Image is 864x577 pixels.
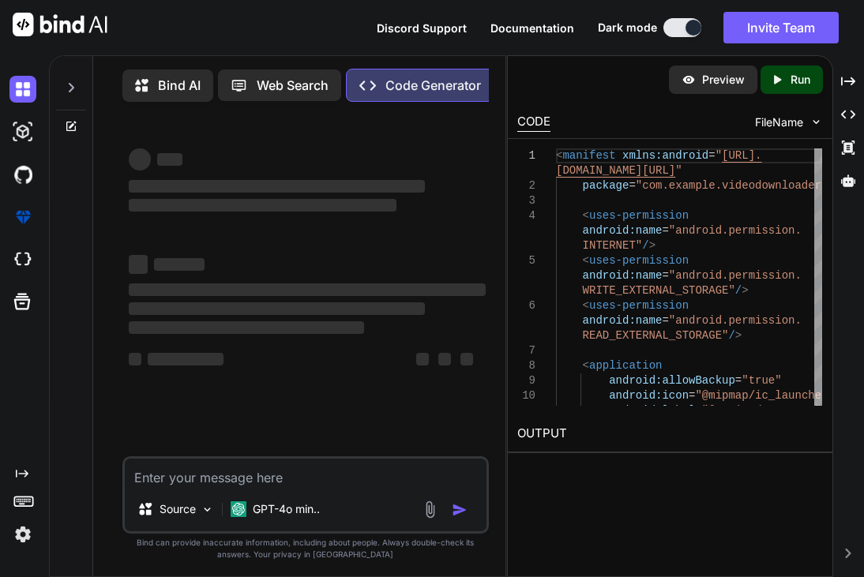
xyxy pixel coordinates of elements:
[609,404,695,417] span: android:label
[9,246,36,273] img: cloudideIcon
[160,501,196,517] p: Source
[231,501,246,517] img: GPT-4o mini
[696,389,835,402] span: "@mipmap/ic_launcher"
[729,329,735,342] span: /
[689,389,695,402] span: =
[742,374,781,387] span: "true"
[129,199,396,212] span: ‌
[702,404,821,417] span: "@string/app_name"
[636,179,828,192] span: "com.example.videodownloader"
[723,12,839,43] button: Invite Team
[517,208,535,223] div: 4
[129,180,425,193] span: ‌
[129,148,151,170] span: ‌
[517,178,535,193] div: 2
[517,343,535,358] div: 7
[517,388,535,403] div: 10
[649,239,656,252] span: >
[583,269,663,282] span: android:name
[13,13,107,36] img: Bind AI
[9,521,36,548] img: settings
[708,149,715,162] span: =
[696,404,702,417] span: =
[416,353,429,365] span: ‌
[609,374,735,387] span: android:allowBackup
[122,537,488,560] p: Bind can provide inaccurate information, including about people. Always double-check its answers....
[791,72,810,88] p: Run
[663,314,669,327] span: =
[201,503,214,516] img: Pick Models
[755,114,803,130] span: FileName
[735,329,742,342] span: >
[148,353,224,365] span: ‌
[517,253,535,268] div: 5
[438,353,451,365] span: ‌
[583,209,589,222] span: <
[589,209,689,222] span: uses-permission
[517,403,535,418] div: 11
[675,164,682,177] span: "
[742,284,748,297] span: >
[129,353,141,365] span: ‌
[517,193,535,208] div: 3
[583,329,729,342] span: READ_EXTERNAL_STORAGE"
[377,20,467,36] button: Discord Support
[129,255,148,274] span: ‌
[460,353,473,365] span: ‌
[9,204,36,230] img: premium
[609,389,689,402] span: android:icon
[589,254,689,267] span: uses-permission
[490,20,574,36] button: Documentation
[583,254,589,267] span: <
[508,415,832,452] h2: OUTPUT
[663,269,669,282] span: =
[583,284,735,297] span: WRITE_EXTERNAL_STORAGE"
[589,359,662,372] span: application
[158,76,201,95] p: Bind AI
[129,302,425,315] span: ‌
[669,269,802,282] span: "android.permission.
[622,149,708,162] span: xmlns:android
[722,149,761,162] span: [URL].
[556,149,562,162] span: <
[490,21,574,35] span: Documentation
[669,314,802,327] span: "android.permission.
[253,501,320,517] p: GPT-4o min..
[157,153,182,166] span: ‌
[421,500,439,519] img: attachment
[702,72,745,88] p: Preview
[589,299,689,312] span: uses-permission
[517,358,535,373] div: 8
[129,283,485,296] span: ‌
[663,224,669,237] span: =
[716,149,722,162] span: "
[682,73,696,87] img: preview
[583,314,663,327] span: android:name
[9,161,36,188] img: githubDark
[583,179,629,192] span: package
[563,149,616,162] span: manifest
[452,502,468,518] img: icon
[129,321,364,334] span: ‌
[154,258,205,271] span: ‌
[517,148,535,163] div: 1
[517,298,535,313] div: 6
[517,113,550,132] div: CODE
[735,284,742,297] span: /
[385,76,481,95] p: Code Generator
[583,299,589,312] span: <
[9,118,36,145] img: darkAi-studio
[583,239,643,252] span: INTERNET"
[257,76,329,95] p: Web Search
[556,164,675,177] span: [DOMAIN_NAME][URL]
[377,21,467,35] span: Discord Support
[669,224,802,237] span: "android.permission.
[598,20,657,36] span: Dark mode
[583,359,589,372] span: <
[642,239,648,252] span: /
[735,374,742,387] span: =
[517,373,535,388] div: 9
[583,224,663,237] span: android:name
[9,76,36,103] img: darkChat
[810,115,823,129] img: chevron down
